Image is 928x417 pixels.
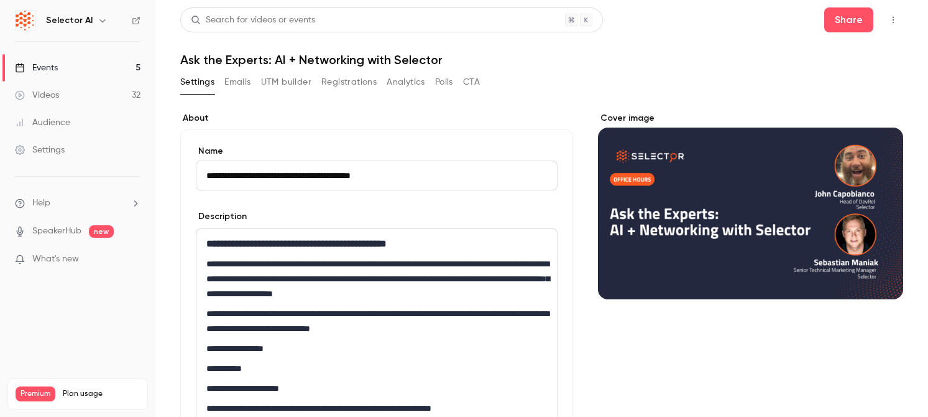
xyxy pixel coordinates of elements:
span: new [89,225,114,238]
div: Events [15,62,58,74]
button: Polls [435,72,453,92]
div: Audience [15,116,70,129]
label: Description [196,210,247,223]
label: Cover image [598,112,903,124]
span: Premium [16,387,55,401]
img: Selector AI [16,11,35,30]
span: What's new [32,253,79,266]
button: Registrations [321,72,377,92]
button: Analytics [387,72,425,92]
button: CTA [463,72,480,92]
label: Name [196,145,558,157]
button: Emails [224,72,250,92]
section: Cover image [598,112,903,299]
button: Share [824,7,873,32]
div: Settings [15,144,65,156]
a: SpeakerHub [32,225,81,238]
li: help-dropdown-opener [15,197,140,210]
h1: Ask the Experts: AI + Networking with Selector [180,52,903,67]
button: UTM builder [261,72,311,92]
span: Plan usage [63,389,140,399]
div: Videos [15,89,59,101]
span: Help [32,197,50,210]
div: Search for videos or events [191,14,315,27]
label: About [180,112,573,124]
button: Settings [180,72,214,92]
h6: Selector AI [46,14,93,27]
iframe: Noticeable Trigger [126,254,140,265]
